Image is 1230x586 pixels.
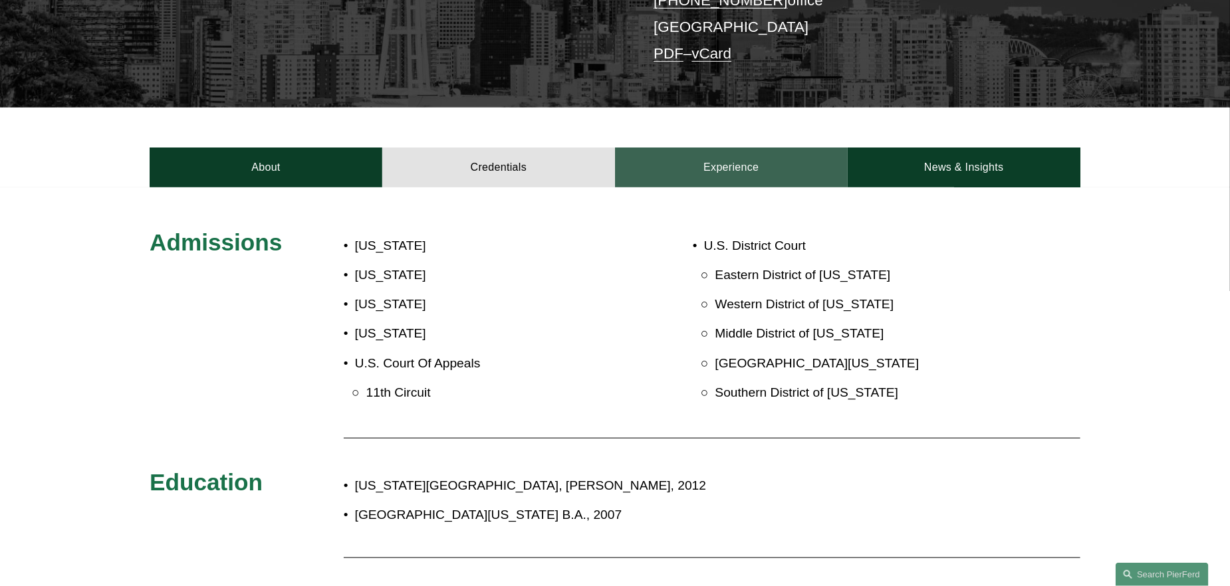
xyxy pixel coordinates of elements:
[1116,563,1209,586] a: Search this site
[704,235,1003,258] p: U.S. District Court
[355,474,964,498] p: [US_STATE][GEOGRAPHIC_DATA], [PERSON_NAME], 2012
[150,147,382,187] a: About
[715,322,1003,345] p: Middle District of [US_STATE]
[355,264,615,287] p: [US_STATE]
[366,381,615,405] p: 11th Circuit
[355,293,615,316] p: [US_STATE]
[382,147,615,187] a: Credentials
[355,322,615,345] p: [US_STATE]
[150,469,263,495] span: Education
[150,229,282,255] span: Admissions
[355,352,615,375] p: U.S. Court Of Appeals
[715,264,1003,287] p: Eastern District of [US_STATE]
[615,147,848,187] a: Experience
[848,147,1080,187] a: News & Insights
[654,45,683,62] a: PDF
[355,235,615,258] p: [US_STATE]
[715,352,1003,375] p: [GEOGRAPHIC_DATA][US_STATE]
[355,504,964,527] p: [GEOGRAPHIC_DATA][US_STATE] B.A., 2007
[715,293,1003,316] p: Western District of [US_STATE]
[692,45,732,62] a: vCard
[715,381,1003,405] p: Southern District of [US_STATE]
